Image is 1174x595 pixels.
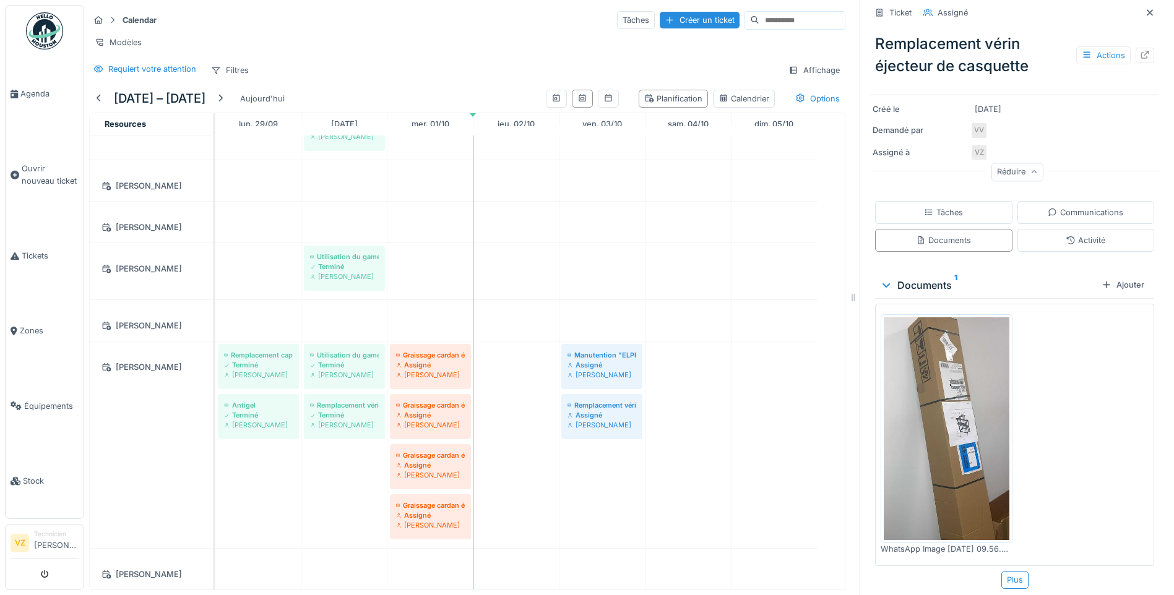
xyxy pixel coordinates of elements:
a: Ouvrir nouveau ticket [6,131,84,218]
span: Resources [105,119,146,129]
div: Filtres [205,61,254,79]
div: Graissage cardan équilibrage [396,350,465,360]
li: VZ [11,534,29,552]
div: [PERSON_NAME] [396,420,465,430]
div: [PERSON_NAME] [224,420,293,430]
a: Zones [6,293,84,368]
a: Équipements [6,369,84,443]
div: [PERSON_NAME] [310,132,379,142]
div: [PERSON_NAME] [97,359,205,375]
div: Assigné [396,360,465,370]
div: Aujourd'hui [235,90,290,107]
div: Terminé [310,360,379,370]
span: Stock [23,475,79,487]
a: 3 octobre 2025 [579,116,625,132]
div: Graissage cardan équilibrage [396,500,465,510]
div: [DATE] [975,103,1001,115]
a: 1 octobre 2025 [408,116,452,132]
div: Demandé par [873,124,965,136]
span: Équipements [24,400,79,412]
div: Modèles [89,33,147,51]
div: Assigné [396,510,465,520]
div: Graissage cardan équilibrage [396,400,465,410]
div: Graissage cardan équilibrage [396,450,465,460]
div: Actions [1076,46,1131,64]
div: Ajouter [1097,276,1149,293]
div: Activité [1066,234,1105,246]
h5: [DATE] – [DATE] [114,91,205,106]
div: [PERSON_NAME] [310,370,379,380]
div: [PERSON_NAME] [568,370,636,380]
span: Tickets [22,250,79,262]
div: Tâches [617,11,655,29]
div: Ticket [889,7,912,19]
div: Utilisation du gameboy des Kuka's [310,252,379,262]
div: [PERSON_NAME] [97,261,205,276]
img: Badge_color-CXgf-gQk.svg [26,12,63,49]
div: VZ [970,144,988,161]
div: Antigel [224,400,293,410]
div: [PERSON_NAME] [97,178,205,194]
div: Remplacement vérin éjecteur de casquette [870,28,1159,82]
div: Communications [1048,207,1123,218]
div: Terminé [224,410,293,420]
div: [PERSON_NAME] [396,370,465,380]
div: WhatsApp Image [DATE] 09.56.32 (1).jpeg [881,543,1012,555]
div: [PERSON_NAME] [310,272,379,281]
a: Stock [6,443,84,518]
div: Terminé [310,410,379,420]
img: lda7dptj2b4hgnp7wwdvhe976l9j [884,317,1009,540]
div: Calendrier [719,93,769,105]
div: Assigné [396,410,465,420]
div: Documents [916,234,971,246]
div: Plus [1001,571,1029,589]
div: Manutention "ELPRESS" [568,350,636,360]
span: Ouvrir nouveau ticket [22,163,79,186]
div: Terminé [224,360,293,370]
sup: 1 [954,278,957,293]
span: Agenda [20,88,79,100]
div: [PERSON_NAME] [97,318,205,333]
div: Planification [644,93,702,105]
div: Assigné [938,7,968,19]
div: [PERSON_NAME] [97,567,205,582]
div: Affichage [783,61,845,79]
div: Assigné à [873,147,965,158]
strong: Calendar [118,14,162,26]
div: Assigné [396,460,465,470]
div: Terminé [310,262,379,272]
div: Assigné [568,360,636,370]
div: Créer un ticket [660,12,740,28]
div: Remplacement vérin [310,400,379,410]
a: 29 septembre 2025 [236,116,281,132]
div: Tâches [924,207,963,218]
span: Zones [20,325,79,336]
div: [PERSON_NAME] [310,420,379,430]
a: Agenda [6,56,84,131]
a: 4 octobre 2025 [665,116,712,132]
div: [PERSON_NAME] [97,220,205,235]
li: [PERSON_NAME] [34,529,79,556]
div: [PERSON_NAME] [224,370,293,380]
div: Remplacement capteur inductif [224,350,293,360]
div: Créé le [873,103,965,115]
div: Remplacement vérin éjecteur de casquette [568,400,636,410]
div: Options [790,90,845,108]
div: Utilisation du gameboy des Kuka's [310,350,379,360]
a: Tickets [6,218,84,293]
a: 30 septembre 2025 [328,116,361,132]
div: Réduire [991,163,1043,181]
div: [PERSON_NAME] [568,420,636,430]
a: 5 octobre 2025 [751,116,796,132]
div: Documents [880,278,1097,293]
a: VZ Technicien[PERSON_NAME] [11,529,79,559]
div: [PERSON_NAME] [396,520,465,530]
div: Requiert votre attention [108,63,196,75]
a: 2 octobre 2025 [494,116,538,132]
div: [PERSON_NAME] [396,470,465,480]
div: Technicien [34,529,79,539]
div: VV [970,122,988,139]
div: Assigné [568,410,636,420]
